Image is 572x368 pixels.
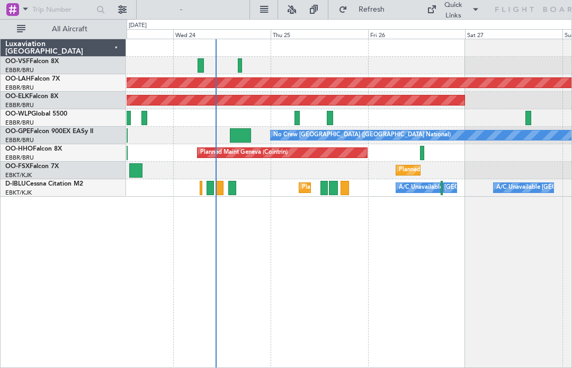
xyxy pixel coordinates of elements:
[5,76,60,82] a: OO-LAHFalcon 7X
[173,29,271,39] div: Wed 24
[129,21,147,30] div: [DATE]
[5,181,26,187] span: D-IBLU
[5,154,34,162] a: EBBR/BRU
[271,29,368,39] div: Thu 25
[5,93,29,100] span: OO-ELK
[200,145,288,161] div: Planned Maint Geneva (Cointrin)
[5,171,32,179] a: EBKT/KJK
[5,111,31,117] span: OO-WLP
[5,93,58,100] a: OO-ELKFalcon 8X
[5,128,93,135] a: OO-GPEFalcon 900EX EASy II
[5,146,62,152] a: OO-HHOFalcon 8X
[5,119,34,127] a: EBBR/BRU
[5,136,34,144] a: EBBR/BRU
[5,66,34,74] a: EBBR/BRU
[5,58,30,65] span: OO-VSF
[465,29,562,39] div: Sat 27
[5,58,59,65] a: OO-VSFFalcon 8X
[368,29,466,39] div: Fri 26
[273,127,451,143] div: No Crew [GEOGRAPHIC_DATA] ([GEOGRAPHIC_DATA] National)
[5,189,32,197] a: EBKT/KJK
[5,163,59,170] a: OO-FSXFalcon 7X
[422,1,485,18] button: Quick Links
[32,2,93,17] input: Trip Number
[5,146,33,152] span: OO-HHO
[5,111,67,117] a: OO-WLPGlobal 5500
[12,21,115,38] button: All Aircraft
[5,76,31,82] span: OO-LAH
[5,128,30,135] span: OO-GPE
[334,1,397,18] button: Refresh
[5,101,34,109] a: EBBR/BRU
[399,162,522,178] div: Planned Maint Kortrijk-[GEOGRAPHIC_DATA]
[5,84,34,92] a: EBBR/BRU
[28,25,112,33] span: All Aircraft
[302,180,420,196] div: Planned Maint Nice ([GEOGRAPHIC_DATA])
[5,163,30,170] span: OO-FSX
[5,181,83,187] a: D-IBLUCessna Citation M2
[350,6,394,13] span: Refresh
